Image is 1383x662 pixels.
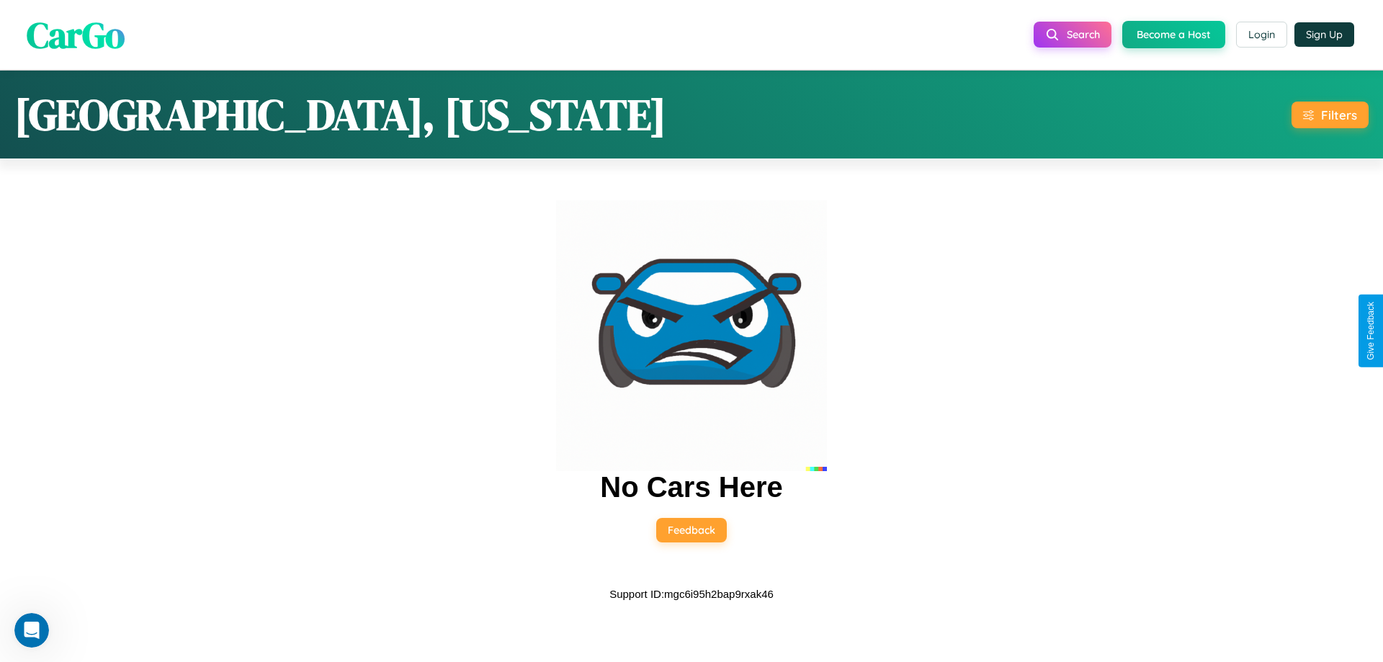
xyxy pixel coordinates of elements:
button: Sign Up [1294,22,1354,47]
h1: [GEOGRAPHIC_DATA], [US_STATE] [14,85,666,144]
span: Search [1067,28,1100,41]
div: Give Feedback [1366,302,1376,360]
iframe: Intercom live chat [14,613,49,648]
button: Search [1034,22,1111,48]
button: Feedback [656,518,727,542]
span: CarGo [27,9,125,59]
img: car [556,200,827,471]
button: Filters [1292,102,1369,128]
h2: No Cars Here [600,471,782,504]
button: Become a Host [1122,21,1225,48]
button: Login [1236,22,1287,48]
p: Support ID: mgc6i95h2bap9rxak46 [609,584,774,604]
div: Filters [1321,107,1357,122]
